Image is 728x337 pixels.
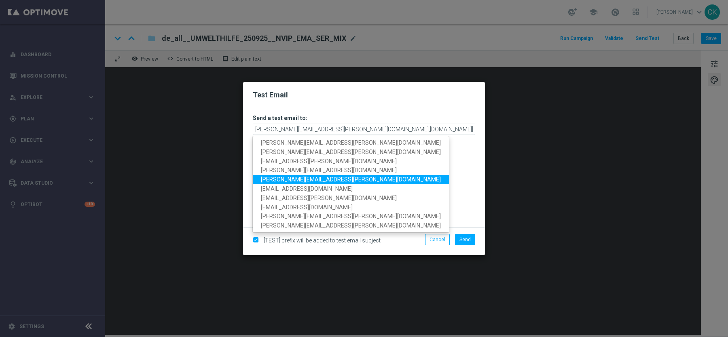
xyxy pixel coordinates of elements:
[253,221,449,230] a: [PERSON_NAME][EMAIL_ADDRESS][PERSON_NAME][DOMAIN_NAME]
[261,222,441,229] span: [PERSON_NAME][EMAIL_ADDRESS][PERSON_NAME][DOMAIN_NAME]
[253,114,475,122] h3: Send a test email to:
[253,166,449,175] a: [PERSON_NAME][EMAIL_ADDRESS][DOMAIN_NAME]
[261,204,353,210] span: [EMAIL_ADDRESS][DOMAIN_NAME]
[264,237,381,244] span: [TEST] prefix will be added to test email subject
[253,156,449,166] a: [EMAIL_ADDRESS][PERSON_NAME][DOMAIN_NAME]
[253,194,449,203] a: [EMAIL_ADDRESS][PERSON_NAME][DOMAIN_NAME]
[261,185,353,192] span: [EMAIL_ADDRESS][DOMAIN_NAME]
[459,237,471,242] span: Send
[261,149,441,155] span: [PERSON_NAME][EMAIL_ADDRESS][PERSON_NAME][DOMAIN_NAME]
[253,138,449,147] a: [PERSON_NAME][EMAIL_ADDRESS][PERSON_NAME][DOMAIN_NAME]
[253,175,449,184] a: [PERSON_NAME][EMAIL_ADDRESS][PERSON_NAME][DOMAIN_NAME]
[261,195,397,201] span: [EMAIL_ADDRESS][PERSON_NAME][DOMAIN_NAME]
[253,212,449,221] a: [PERSON_NAME][EMAIL_ADDRESS][PERSON_NAME][DOMAIN_NAME]
[253,147,449,157] a: [PERSON_NAME][EMAIL_ADDRESS][PERSON_NAME][DOMAIN_NAME]
[261,158,397,164] span: [EMAIL_ADDRESS][PERSON_NAME][DOMAIN_NAME]
[425,234,450,245] button: Cancel
[261,213,441,219] span: [PERSON_NAME][EMAIL_ADDRESS][PERSON_NAME][DOMAIN_NAME]
[253,202,449,212] a: [EMAIL_ADDRESS][DOMAIN_NAME]
[253,184,449,194] a: [EMAIL_ADDRESS][DOMAIN_NAME]
[253,90,475,100] h2: Test Email
[455,234,475,245] button: Send
[261,167,397,173] span: [PERSON_NAME][EMAIL_ADDRESS][DOMAIN_NAME]
[261,139,441,146] span: [PERSON_NAME][EMAIL_ADDRESS][PERSON_NAME][DOMAIN_NAME]
[261,176,441,183] span: [PERSON_NAME][EMAIL_ADDRESS][PERSON_NAME][DOMAIN_NAME]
